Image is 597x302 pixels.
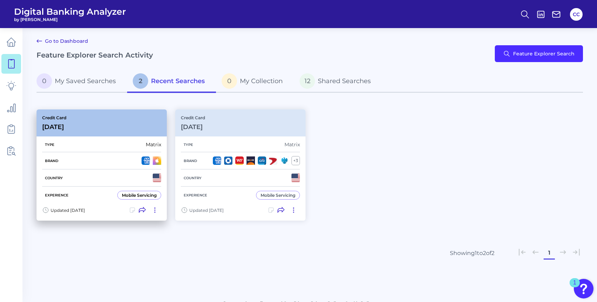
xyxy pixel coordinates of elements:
[37,109,167,221] a: Credit Card[DATE]TypeMatrixBrandCountryExperienceMobile ServicingUpdated [DATE]
[181,193,210,197] h5: Experience
[42,159,61,163] h5: Brand
[133,73,148,89] span: 2
[122,193,157,198] div: Mobile Servicing
[37,73,52,89] span: 0
[181,142,196,147] h5: Type
[513,51,575,56] span: Feature Explorer Search
[181,176,204,180] h5: Country
[189,208,224,213] span: Updated [DATE]
[181,159,200,163] h5: Brand
[42,142,57,147] h5: Type
[222,73,237,89] span: 0
[544,247,555,259] button: 1
[450,250,494,256] div: Showing 1 to 2 of 2
[291,156,300,165] div: + 3
[216,71,294,93] a: 0My Collection
[146,141,161,148] div: Matrix
[300,73,315,89] span: 12
[37,71,127,93] a: 0My Saved Searches
[318,77,371,85] span: Shared Searches
[14,17,126,22] span: by [PERSON_NAME]
[37,37,88,45] a: Go to Dashboard
[261,193,295,198] div: Mobile Servicing
[127,71,216,93] a: 2Recent Searches
[570,8,583,21] button: CC
[573,283,576,292] div: 1
[42,115,66,120] p: Credit Card
[495,45,583,62] button: Feature Explorer Search
[42,176,66,180] h5: Country
[181,115,205,120] p: Credit Card
[175,109,306,221] a: Credit Card[DATE]TypeMatrixBrand+3CountryExperienceMobile ServicingUpdated [DATE]
[14,6,126,17] span: Digital Banking Analyzer
[42,123,66,131] h3: [DATE]
[42,193,71,197] h5: Experience
[294,71,382,93] a: 12Shared Searches
[151,77,205,85] span: Recent Searches
[240,77,283,85] span: My Collection
[37,51,153,59] h2: Feature Explorer Search Activity
[574,279,593,298] button: Open Resource Center, 1 new notification
[181,123,205,131] h3: [DATE]
[284,141,300,148] div: Matrix
[51,208,85,213] span: Updated [DATE]
[55,77,116,85] span: My Saved Searches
